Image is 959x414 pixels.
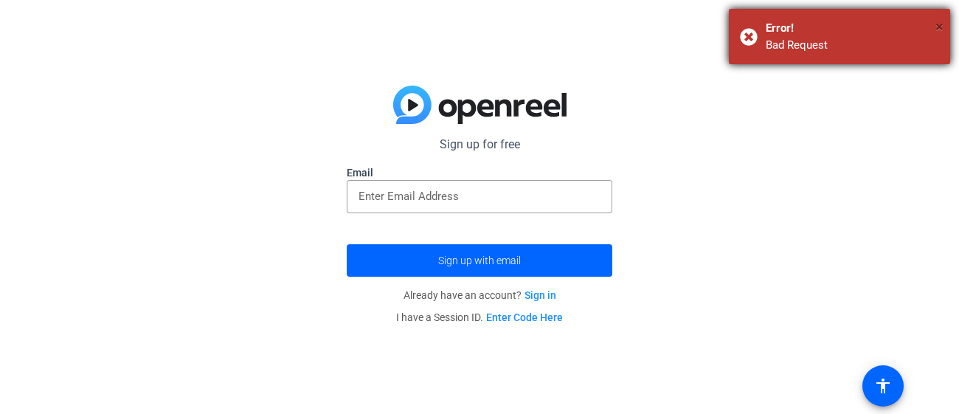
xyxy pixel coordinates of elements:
a: Sign in [524,289,556,301]
span: I have a Session ID. [396,311,563,323]
span: × [935,18,944,35]
img: blue-gradient.svg [393,86,567,124]
label: Email [347,165,612,180]
div: Error! [766,20,939,37]
button: Sign up with email [347,244,612,277]
mat-icon: accessibility [874,377,892,395]
p: Sign up for free [347,136,612,153]
input: Enter Email Address [359,187,600,205]
div: Bad Request [766,37,939,54]
span: Already have an account? [404,289,556,301]
a: Enter Code Here [486,311,563,323]
button: Close [935,15,944,38]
